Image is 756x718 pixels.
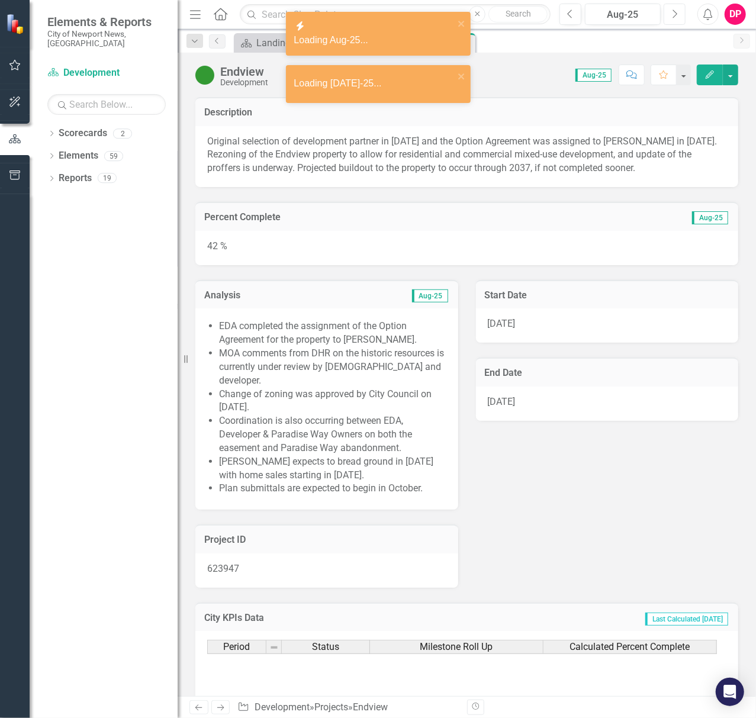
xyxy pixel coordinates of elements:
[237,701,458,714] div: » »
[224,642,250,652] span: Period
[570,642,690,652] span: Calculated Percent Complete
[240,4,551,25] input: Search ClearPoint...
[575,69,612,82] span: Aug-25
[219,388,446,415] li: Change of zoning was approved by City Council on [DATE].
[312,642,339,652] span: Status
[204,535,449,545] h3: Project ID
[219,347,446,388] li: MOA comments from DHR on the historic resources is currently under review by [DEMOGRAPHIC_DATA] a...
[204,212,557,223] h3: Percent Complete
[204,290,324,301] h3: Analysis
[59,127,107,140] a: Scorecards
[219,414,446,455] li: Coordination is also occurring between EDA, Developer & Paradise Way Owners on both the easement ...
[645,613,728,626] span: Last Calculated [DATE]
[692,211,728,224] span: Aug-25
[420,642,493,652] span: Milestone Roll Up
[589,8,657,22] div: Aug-25
[219,455,446,482] li: [PERSON_NAME] expects to bread ground in [DATE] with home sales starting in [DATE].
[47,29,166,49] small: City of Newport News, [GEOGRAPHIC_DATA]
[204,613,423,623] h3: City KPIs Data
[219,482,446,495] li: Plan submittals are expected to begin in October.
[488,396,516,407] span: [DATE]
[294,77,454,91] div: Loading [DATE]-25...
[506,9,531,18] span: Search
[195,553,458,588] div: 623947
[458,70,466,83] button: close
[47,94,166,115] input: Search Below...
[195,231,738,265] div: 42 %
[207,135,726,176] p: Original selection of development partner in [DATE] and the Option Agreement was assigned to [PER...
[485,290,730,301] h3: Start Date
[220,65,268,78] div: Endview
[353,701,388,713] div: Endview
[255,701,310,713] a: Development
[113,128,132,139] div: 2
[485,368,730,378] h3: End Date
[104,151,123,161] div: 59
[219,320,446,347] li: EDA completed the assignment of the Option Agreement for the property to [PERSON_NAME].
[237,36,334,50] a: Landing Page
[716,678,744,706] div: Open Intercom Messenger
[59,149,98,163] a: Elements
[98,173,117,183] div: 19
[47,15,166,29] span: Elements & Reports
[47,66,166,80] a: Development
[6,14,27,34] img: ClearPoint Strategy
[412,289,448,302] span: Aug-25
[204,107,729,118] h3: Description
[59,172,92,185] a: Reports
[314,701,348,713] a: Projects
[585,4,661,25] button: Aug-25
[256,36,334,50] div: Landing Page
[195,66,214,85] img: On Target
[269,643,279,652] img: 8DAGhfEEPCf229AAAAAElFTkSuQmCC
[725,4,746,25] button: DP
[220,78,268,87] div: Development
[294,34,454,47] div: Loading Aug-25...
[458,17,466,30] button: close
[488,6,548,22] button: Search
[488,318,516,329] span: [DATE]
